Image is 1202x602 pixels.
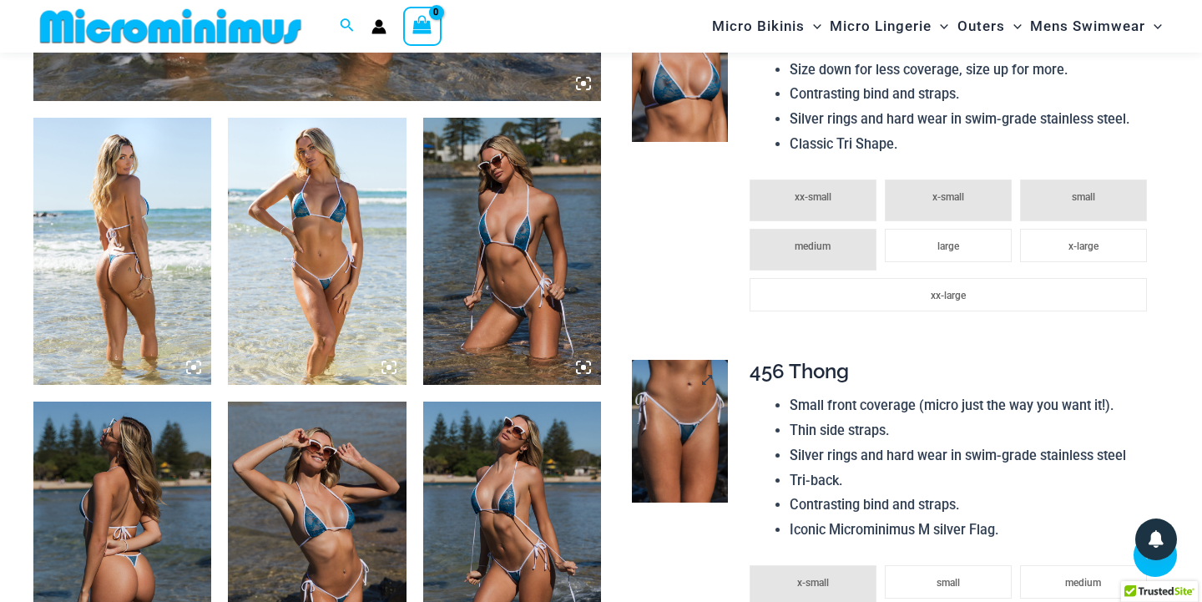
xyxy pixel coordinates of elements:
li: Iconic Microminimus M silver Flag. [790,518,1154,543]
li: small [885,565,1012,599]
span: medium [1065,577,1101,589]
span: xx-small [795,191,831,203]
a: Micro BikinisMenu ToggleMenu Toggle [708,5,826,48]
span: 456 Thong [750,359,849,383]
span: small [937,577,960,589]
nav: Site Navigation [705,3,1169,50]
li: Contrasting bind and straps. [790,493,1154,518]
a: OutersMenu ToggleMenu Toggle [953,5,1026,48]
li: small [1020,180,1147,221]
span: x-small [932,191,964,203]
span: Menu Toggle [805,5,821,48]
span: xx-large [931,290,966,301]
a: Search icon link [340,16,355,37]
li: large [885,229,1012,262]
li: Size down for less coverage, size up for more. [790,58,1154,83]
span: x-large [1068,240,1098,252]
li: Silver rings and hard wear in swim-grade stainless steel [790,443,1154,468]
span: Menu Toggle [932,5,948,48]
img: MM SHOP LOGO FLAT [33,8,308,45]
li: medium [750,229,876,271]
span: Mens Swimwear [1030,5,1145,48]
li: Silver rings and hard wear in swim-grade stainless steel. [790,107,1154,132]
img: Waves Breaking Ocean 456 Bottom [632,360,727,503]
li: Thin side straps. [790,418,1154,443]
img: Waves Breaking Ocean 312 Top 456 Bottom [423,118,601,385]
li: xx-large [750,278,1147,311]
li: Tri-back. [790,468,1154,493]
li: Contrasting bind and straps. [790,82,1154,107]
img: Waves Breaking Ocean 312 Top 456 Bottom [33,118,211,385]
span: Menu Toggle [1005,5,1022,48]
a: Account icon link [371,19,386,34]
span: medium [795,240,831,252]
li: xx-small [750,180,876,221]
span: Outers [957,5,1005,48]
span: small [1072,191,1095,203]
span: Micro Lingerie [830,5,932,48]
a: Mens SwimwearMenu ToggleMenu Toggle [1026,5,1166,48]
span: large [937,240,959,252]
li: Small front coverage (micro just the way you want it!). [790,393,1154,418]
a: Micro LingerieMenu ToggleMenu Toggle [826,5,952,48]
a: View Shopping Cart, empty [403,7,442,45]
li: Classic Tri Shape. [790,132,1154,157]
span: x-small [797,577,829,589]
span: Menu Toggle [1145,5,1162,48]
li: x-large [1020,229,1147,262]
span: Micro Bikinis [712,5,805,48]
li: medium [1020,565,1147,599]
li: x-small [885,180,1012,221]
img: Waves Breaking Ocean 312 Top 456 Bottom [228,118,406,385]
